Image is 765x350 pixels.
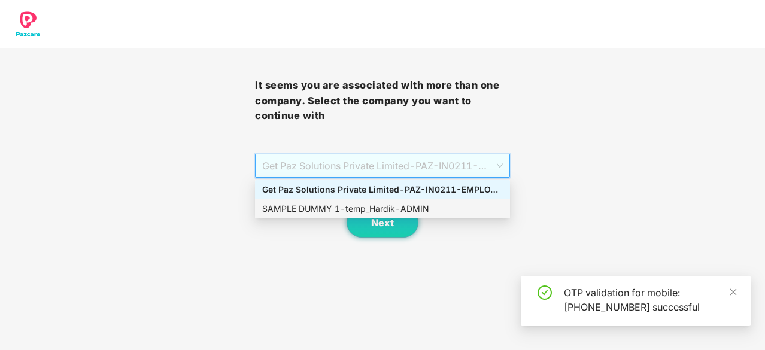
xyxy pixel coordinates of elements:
[262,202,503,215] div: SAMPLE DUMMY 1 - temp_Hardik - ADMIN
[347,208,418,238] button: Next
[729,288,737,296] span: close
[538,285,552,300] span: check-circle
[262,183,503,196] div: Get Paz Solutions Private Limited - PAZ-IN0211 - EMPLOYEE
[262,154,503,177] span: Get Paz Solutions Private Limited - PAZ-IN0211 - EMPLOYEE
[255,78,510,124] h3: It seems you are associated with more than one company. Select the company you want to continue with
[564,285,736,314] div: OTP validation for mobile: [PHONE_NUMBER] successful
[371,217,394,229] span: Next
